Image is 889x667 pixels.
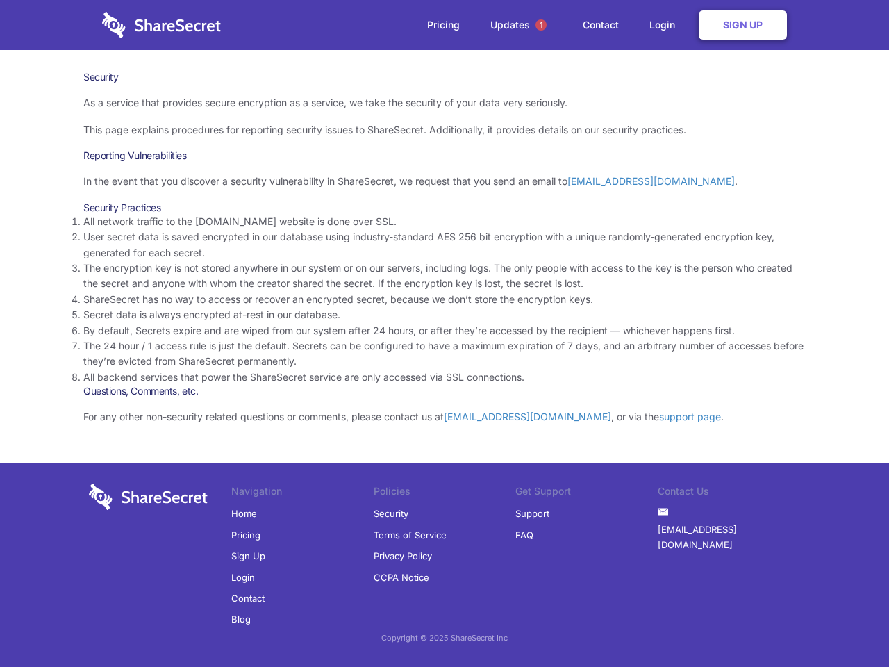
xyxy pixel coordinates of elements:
[83,409,806,425] p: For any other non-security related questions or comments, please contact us at , or via the .
[231,588,265,609] a: Contact
[658,484,800,503] li: Contact Us
[83,95,806,110] p: As a service that provides secure encryption as a service, we take the security of your data very...
[83,174,806,189] p: In the event that you discover a security vulnerability in ShareSecret, we request that you send ...
[659,411,721,422] a: support page
[83,385,806,397] h3: Questions, Comments, etc.
[569,3,633,47] a: Contact
[413,3,474,47] a: Pricing
[567,175,735,187] a: [EMAIL_ADDRESS][DOMAIN_NAME]
[658,519,800,556] a: [EMAIL_ADDRESS][DOMAIN_NAME]
[374,567,429,588] a: CCPA Notice
[515,503,549,524] a: Support
[374,503,408,524] a: Security
[515,525,533,545] a: FAQ
[635,3,696,47] a: Login
[83,370,806,385] li: All backend services that power the ShareSecret service are only accessed via SSL connections.
[699,10,787,40] a: Sign Up
[231,525,260,545] a: Pricing
[535,19,547,31] span: 1
[515,484,658,503] li: Get Support
[89,484,208,510] img: logo-wordmark-white-trans-d4663122ce5f474addd5e946df7df03e33cb6a1c49d2221995e7729f52c070b2.svg
[83,261,806,292] li: The encryption key is not stored anywhere in our system or on our servers, including logs. The on...
[374,545,432,566] a: Privacy Policy
[83,71,806,83] h1: Security
[83,338,806,370] li: The 24 hour / 1 access rule is just the default. Secrets can be configured to have a maximum expi...
[83,214,806,229] li: All network traffic to the [DOMAIN_NAME] website is done over SSL.
[102,12,221,38] img: logo-wordmark-white-trans-d4663122ce5f474addd5e946df7df03e33cb6a1c49d2221995e7729f52c070b2.svg
[83,122,806,138] p: This page explains procedures for reporting security issues to ShareSecret. Additionally, it prov...
[231,545,265,566] a: Sign Up
[83,307,806,322] li: Secret data is always encrypted at-rest in our database.
[374,484,516,503] li: Policies
[231,609,251,629] a: Blog
[374,525,447,545] a: Terms of Service
[83,201,806,214] h3: Security Practices
[83,292,806,307] li: ShareSecret has no way to access or recover an encrypted secret, because we don’t store the encry...
[83,323,806,338] li: By default, Secrets expire and are wiped from our system after 24 hours, or after they’re accesse...
[83,229,806,261] li: User secret data is saved encrypted in our database using industry-standard AES 256 bit encryptio...
[231,567,255,588] a: Login
[444,411,611,422] a: [EMAIL_ADDRESS][DOMAIN_NAME]
[83,149,806,162] h3: Reporting Vulnerabilities
[231,503,257,524] a: Home
[231,484,374,503] li: Navigation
